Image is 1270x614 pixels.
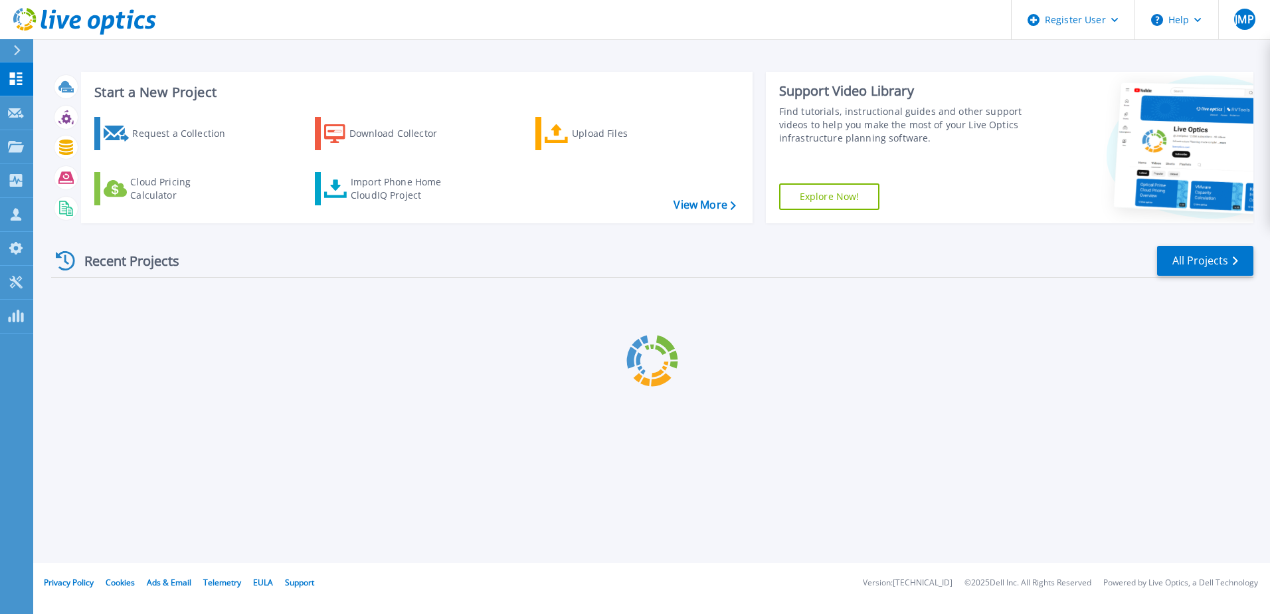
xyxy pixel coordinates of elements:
a: Privacy Policy [44,577,94,588]
div: Request a Collection [132,120,238,147]
div: Import Phone Home CloudIQ Project [351,175,454,202]
li: © 2025 Dell Inc. All Rights Reserved [964,579,1091,587]
div: Download Collector [349,120,456,147]
div: Recent Projects [51,245,197,277]
span: JMP [1235,14,1253,25]
a: Cookies [106,577,135,588]
li: Version: [TECHNICAL_ID] [863,579,952,587]
h3: Start a New Project [94,85,735,100]
a: Support [285,577,314,588]
a: Upload Files [535,117,683,150]
div: Upload Files [572,120,678,147]
a: View More [674,199,735,211]
a: Request a Collection [94,117,242,150]
a: Explore Now! [779,183,880,210]
a: Ads & Email [147,577,191,588]
a: Cloud Pricing Calculator [94,172,242,205]
a: All Projects [1157,246,1253,276]
div: Cloud Pricing Calculator [130,175,236,202]
a: Download Collector [315,117,463,150]
a: Telemetry [203,577,241,588]
div: Find tutorials, instructional guides and other support videos to help you make the most of your L... [779,105,1028,145]
a: EULA [253,577,273,588]
div: Support Video Library [779,82,1028,100]
li: Powered by Live Optics, a Dell Technology [1103,579,1258,587]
